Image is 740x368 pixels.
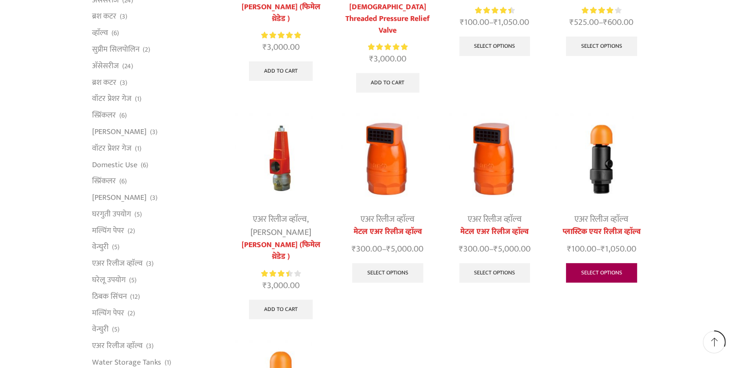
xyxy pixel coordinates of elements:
span: (5) [113,325,120,334]
span: ₹ [387,242,391,256]
bdi: 300.00 [352,242,382,256]
bdi: 600.00 [603,15,633,30]
a: Select options for “मेटल एअर रिलीज व्हाॅल्व” [352,263,423,283]
span: (5) [130,275,137,285]
a: [DEMOGRAPHIC_DATA] Threaded Pressure Relief Valve [342,1,434,37]
span: ₹ [603,15,607,30]
span: ₹ [263,278,267,293]
span: (3) [151,193,158,203]
span: (6) [120,111,127,120]
span: (1) [135,144,142,154]
span: Rated out of 5 [582,5,614,16]
img: Metal Air Release Valve [342,113,434,205]
span: ₹ [459,242,463,256]
a: [PERSON_NAME] (फिमेल थ्रेडेड ) [235,1,327,25]
span: – [449,243,541,256]
a: Select options for “मेटल एअर रिलीज व्हाॅल्व” [459,263,531,283]
span: (1) [165,358,171,368]
a: घरेलू उपयोग [93,271,126,288]
bdi: 1,050.00 [601,242,636,256]
span: ₹ [369,52,374,66]
span: (6) [112,28,119,38]
a: Select options for “प्लास्टिक एयर रिलीज व्हाॅल्व” [566,263,637,283]
span: ₹ [601,242,605,256]
span: ₹ [493,15,498,30]
bdi: 300.00 [459,242,489,256]
a: Add to cart: “Female Threaded Pressure Relief Valve” [356,73,420,93]
a: Add to cart: “प्रेशर रिलीफ व्हाॅल्व (फिमेल थ्रेडेड )” [249,61,313,81]
div: Rated 5.00 out of 5 [368,42,408,52]
div: , [235,213,327,239]
a: एअर रिलीज व्हाॅल्व [253,212,307,227]
a: मल्चिंग पेपर [93,305,125,321]
span: (6) [141,160,149,170]
bdi: 1,050.00 [493,15,529,30]
a: Select options for “Metal Air Release Valve” [566,37,637,56]
a: [PERSON_NAME] [250,225,311,240]
a: मेटल एअर रिलीज व्हाॅल्व [449,226,541,238]
a: वेन्चुरी [93,239,109,255]
a: [PERSON_NAME] [93,190,147,206]
span: (3) [151,127,158,137]
span: (2) [128,226,135,236]
span: Rated out of 5 [368,42,408,52]
div: Rated 3.50 out of 5 [261,269,301,279]
div: Rated 5.00 out of 5 [261,30,301,40]
a: मेटल एअर रिलीज व्हाॅल्व [342,226,434,238]
span: – [342,243,434,256]
a: Domestic Use [93,156,138,173]
a: वॉटर प्रेशर गेज [93,91,132,107]
a: एअर रिलीज व्हाॅल्व [361,212,415,227]
bdi: 3,000.00 [263,40,300,55]
span: – [555,16,647,29]
span: (12) [131,292,140,302]
a: ठिबक सिंचन [93,288,127,305]
a: वॉटर प्रेशर गेज [93,140,132,156]
bdi: 3,000.00 [369,52,406,66]
span: (2) [143,45,151,55]
a: [PERSON_NAME] (फिमेल थ्रेडेड ) [235,239,327,263]
a: वेन्चुरी [93,321,109,338]
span: (3) [147,259,154,269]
span: ₹ [460,15,464,30]
a: स्प्रिंकलर [93,173,116,190]
a: एअर रिलीज व्हाॅल्व [93,338,143,354]
a: स्प्रिंकलर [93,107,116,124]
bdi: 5,000.00 [387,242,424,256]
span: ₹ [569,15,574,30]
span: (2) [128,309,135,318]
span: – [555,243,647,256]
a: ब्रश कटर [93,74,117,91]
a: एअर रिलीज व्हाॅल्व [93,255,143,272]
span: (5) [135,210,142,219]
bdi: 100.00 [567,242,596,256]
span: (1) [135,94,142,104]
div: Rated 4.14 out of 5 [582,5,621,16]
span: (3) [147,341,154,351]
span: (24) [123,61,133,71]
a: एअर रिलीज व्हाॅल्व [574,212,628,227]
bdi: 100.00 [460,15,489,30]
a: [PERSON_NAME] [93,123,147,140]
a: ब्रश कटर [93,8,117,25]
span: ₹ [567,242,571,256]
span: (5) [113,242,120,252]
a: सुप्रीम सिलपोलिन [93,41,140,58]
a: घरगुती उपयोग [93,206,132,222]
img: प्लास्टिक एयर रिलीज व्हाॅल्व [555,113,647,205]
span: Rated out of 5 [261,30,301,40]
img: pressure relief valve [235,113,327,205]
span: Rated out of 5 [261,269,289,279]
span: (3) [120,12,128,21]
span: ₹ [263,40,267,55]
a: Add to cart: “प्रेशर रिलीफ व्हाॅल्व (फिमेल थ्रेडेड )” [249,300,313,319]
img: Metal Air Release Valve [449,113,541,205]
span: Rated out of 5 [475,5,511,16]
span: ₹ [493,242,498,256]
span: (6) [120,176,127,186]
a: एअर रिलीज व्हाॅल्व [468,212,522,227]
span: (3) [120,78,128,88]
a: अ‍ॅसेसरीज [93,58,119,74]
a: मल्चिंग पेपर [93,222,125,239]
a: व्हाॅल्व [93,25,109,41]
